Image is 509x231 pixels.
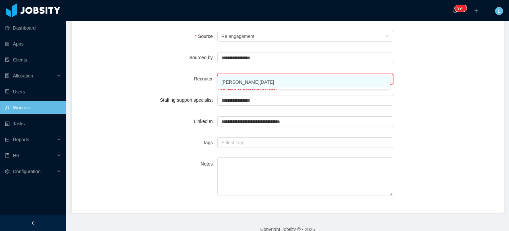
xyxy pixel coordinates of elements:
input: Tags [219,139,223,147]
label: Recruiter [194,76,217,81]
span: Reports [13,137,29,142]
span: Configuration [13,169,40,174]
span: L [498,7,500,15]
label: Sourced by [189,55,217,60]
a: icon: pie-chartDashboard [5,21,61,35]
i: icon: setting [5,169,10,174]
a: icon: userWorkers [5,101,61,114]
textarea: Notes [217,157,393,195]
a: icon: profileTasks [5,117,61,130]
div: Select tags [221,139,386,146]
i: icon: solution [5,73,10,78]
i: icon: bell [453,8,457,13]
i: icon: line-chart [5,137,10,142]
input: Linked In [217,116,393,127]
div: Re engagement [221,31,254,41]
span: Allocation [13,73,33,78]
a: icon: appstoreApps [5,37,61,51]
span: HR [13,153,20,158]
i: icon: plus [474,8,479,13]
i: icon: book [5,153,10,158]
label: Tags [203,140,217,145]
li: [PERSON_NAME][DATE] [217,77,390,87]
label: Source [195,34,217,39]
label: Notes [200,161,217,167]
a: icon: auditClients [5,53,61,66]
label: Linked In [194,119,217,124]
sup: 1893 [455,5,467,12]
label: Staffing support specialist [160,97,217,103]
a: icon: robotUsers [5,85,61,98]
